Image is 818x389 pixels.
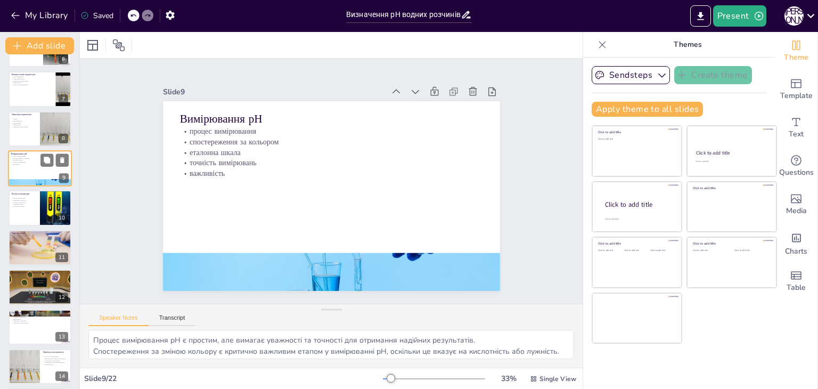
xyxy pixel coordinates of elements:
p: практичне використання [12,80,53,82]
p: іони [12,240,68,242]
p: практичне застосування [12,322,68,324]
div: 8 [59,134,68,143]
div: Click to add text [624,249,648,252]
div: Click to add body [605,217,672,220]
p: використання лакмусового паперу [43,358,68,360]
button: My Library [8,7,72,24]
p: практичне використання [12,282,68,285]
p: простота експерименту [43,356,68,358]
p: вибір індикатора [12,280,68,282]
p: вибір методу [12,318,68,320]
div: 9 [59,174,69,183]
p: зміна кольору [12,82,53,84]
p: Гідроліз солей [12,232,68,235]
div: 14 [9,349,71,384]
p: діапазон рН [12,124,37,126]
p: метилоранж [12,122,37,124]
p: практичне застосування [12,126,37,128]
p: кислотний гідроліз [12,234,68,237]
p: Вплив температури [12,192,37,196]
div: Click to add title [598,130,674,134]
p: прогнозування поведінки [12,242,68,245]
span: Media [786,205,807,217]
div: Click to add title [696,150,767,156]
div: Add images, graphics, shapes or video [775,185,817,224]
div: 11 [9,230,71,265]
p: фенолфталеїн [12,120,37,122]
p: Вимірювання рН [11,152,69,156]
p: швидкість отримання результатів [12,277,68,279]
div: Change the overall theme [775,32,817,70]
button: Speaker Notes [88,314,149,326]
div: Layout [84,37,101,54]
p: Визначення рН за допомогою індикаторів [12,271,68,274]
p: переваги та недоліки [12,320,68,322]
p: роль індикаторів [12,76,53,78]
p: порівняння з еталонною шкалою [43,362,68,364]
p: лужний гідроліз [12,237,68,239]
button: Apply theme to all slides [592,102,703,117]
div: Click to add text [734,249,768,252]
p: Порівняння методів [12,311,68,314]
span: Questions [779,167,814,179]
div: 10 [55,213,68,223]
p: Приклад експерименту [43,351,68,354]
span: Template [780,90,813,102]
div: Add text boxes [775,109,817,147]
span: Text [789,128,804,140]
div: 8 [9,111,71,147]
p: Themes [611,32,764,58]
p: важливість [11,163,69,165]
div: 9 [8,150,72,187]
p: процес вимірювання [11,155,69,157]
button: Export to PowerPoint [690,5,711,27]
div: Saved [80,11,113,21]
button: Transcript [149,314,196,326]
p: спостереження за кольором [184,121,487,163]
input: Insert title [346,7,461,22]
textarea: Процес вимірювання рН є простим, але вимагає уважності та точності для отримання надійних результ... [88,330,574,359]
div: Click to add title [693,241,769,246]
div: 7 [9,71,71,107]
div: 11 [55,253,68,262]
p: типи індикаторів [12,78,53,80]
span: Table [787,282,806,294]
span: Position [112,39,125,52]
p: вплив температури [12,197,37,199]
p: еталонна шкала [11,159,69,161]
p: зручність індикаторів [12,316,68,318]
button: Add slide [5,37,74,54]
p: Вимірювання рН [186,95,489,143]
p: контрольні умови [12,205,37,207]
div: 12 [55,293,68,302]
div: Click to add title [598,241,674,246]
span: Theme [784,52,808,63]
div: Click to add text [696,160,766,163]
div: Click to add title [605,200,673,209]
p: спостереження за кольором [11,157,69,159]
p: еталонна шкала [183,132,486,174]
button: Duplicate Slide [40,153,53,166]
div: П [PERSON_NAME] [784,6,804,26]
div: Add a table [775,262,817,301]
div: Click to add text [693,249,726,252]
p: процес вимірювання [185,111,488,153]
p: простота використання [12,274,68,277]
button: П [PERSON_NAME] [784,5,804,27]
p: точність результатів [12,201,37,203]
div: 10 [9,190,71,225]
p: точність [12,278,68,280]
div: Click to add text [598,249,622,252]
p: активність іонів [12,203,37,205]
p: простота використання [12,84,53,86]
p: важливість контролю [12,199,37,201]
div: Add ready made slides [775,70,817,109]
button: Delete Slide [56,153,69,166]
div: 14 [55,371,68,381]
p: точність вимірювань [11,161,69,163]
div: Click to add text [650,249,674,252]
p: точність вимірювань [182,142,485,184]
p: важливість [181,152,484,194]
div: 13 [9,310,71,345]
p: точність pH-метрів [12,314,68,316]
